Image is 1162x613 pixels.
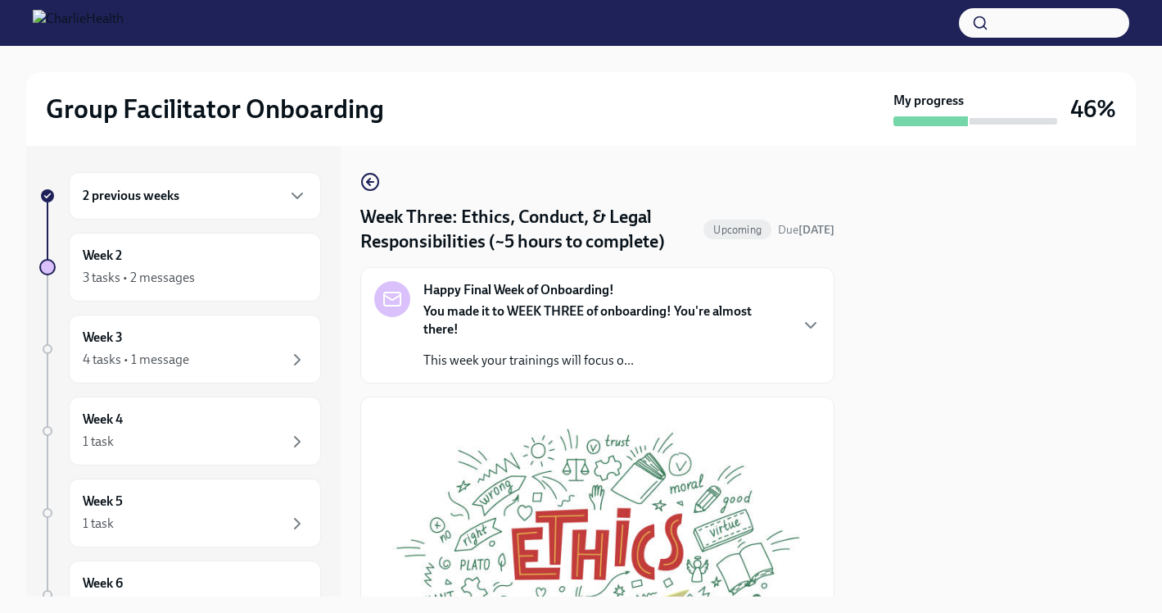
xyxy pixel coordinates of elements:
h6: Week 5 [83,493,123,511]
span: Due [778,223,834,237]
div: 4 tasks • 1 message [83,351,189,369]
span: August 25th, 2025 09:00 [778,222,834,238]
h2: Group Facilitator Onboarding [46,93,384,125]
a: Week 23 tasks • 2 messages [39,233,321,302]
strong: My progress [893,92,964,110]
p: This week your trainings will focus o... [423,352,788,370]
h6: Week 2 [83,247,122,265]
a: Week 41 task [39,397,321,465]
div: 3 tasks • 2 messages [83,269,195,287]
h6: Week 3 [83,329,123,347]
h6: Week 6 [83,574,123,593]
a: Week 34 tasks • 1 message [39,315,321,384]
img: CharlieHealth [33,10,124,36]
div: 2 previous weeks [69,172,321,220]
h6: Week 4 [83,411,123,429]
h4: Week Three: Ethics, Conduct, & Legal Responsibilities (~5 hours to complete) [360,205,697,254]
div: 1 task [83,433,114,451]
strong: Happy Final Week of Onboarding! [423,281,614,299]
strong: You made it to WEEK THREE of onboarding! You're almost there! [423,303,752,337]
a: Week 51 task [39,479,321,547]
div: 1 task [83,515,114,533]
h6: 2 previous weeks [83,187,179,205]
h3: 46% [1070,94,1116,124]
span: Upcoming [703,224,771,236]
strong: [DATE] [798,223,834,237]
